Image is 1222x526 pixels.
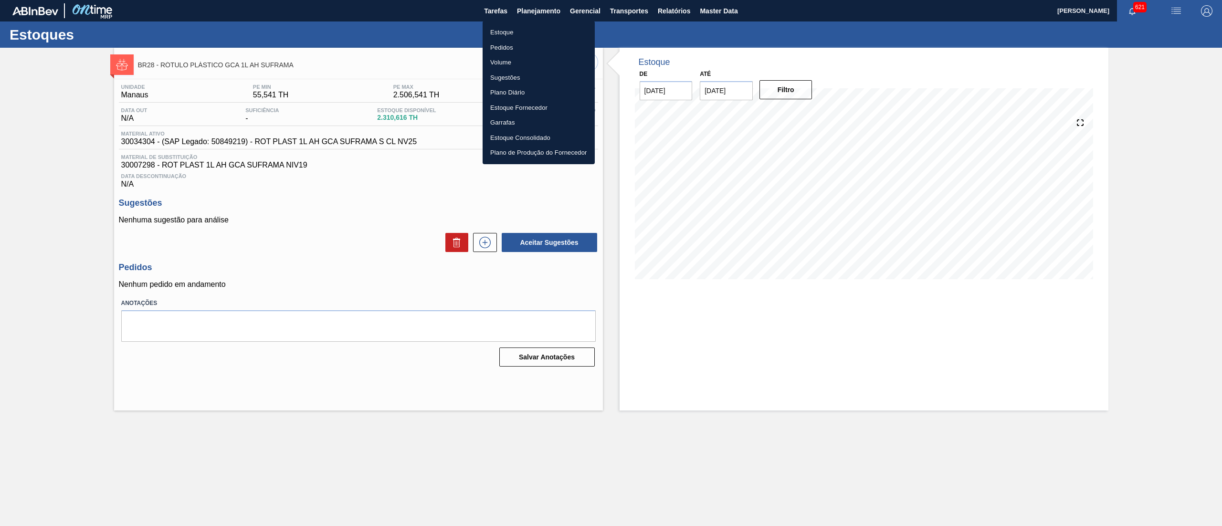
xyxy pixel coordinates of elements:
[483,145,595,160] a: Plano de Produção do Fornecedor
[483,100,595,116] a: Estoque Fornecedor
[483,85,595,100] a: Plano Diário
[483,25,595,40] a: Estoque
[483,130,595,146] a: Estoque Consolidado
[483,55,595,70] a: Volume
[483,40,595,55] a: Pedidos
[483,70,595,85] a: Sugestões
[483,115,595,130] a: Garrafas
